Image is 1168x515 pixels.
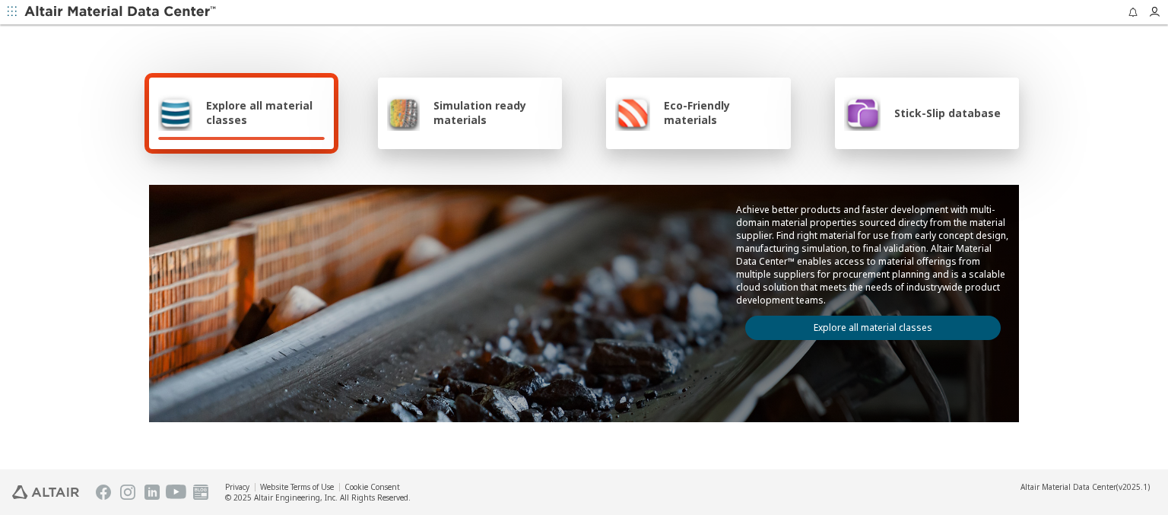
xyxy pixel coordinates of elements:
[387,94,420,131] img: Simulation ready materials
[664,98,781,127] span: Eco-Friendly materials
[225,482,249,492] a: Privacy
[1020,482,1116,492] span: Altair Material Data Center
[844,94,881,131] img: Stick-Slip database
[736,203,1010,307] p: Achieve better products and faster development with multi-domain material properties sourced dire...
[615,94,650,131] img: Eco-Friendly materials
[260,482,334,492] a: Website Terms of Use
[745,316,1001,340] a: Explore all material classes
[158,94,192,131] img: Explore all material classes
[344,482,400,492] a: Cookie Consent
[894,106,1001,120] span: Stick-Slip database
[206,98,325,127] span: Explore all material classes
[225,492,411,503] div: © 2025 Altair Engineering, Inc. All Rights Reserved.
[24,5,218,20] img: Altair Material Data Center
[12,485,79,499] img: Altair Engineering
[1020,482,1150,492] div: (v2025.1)
[433,98,553,127] span: Simulation ready materials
